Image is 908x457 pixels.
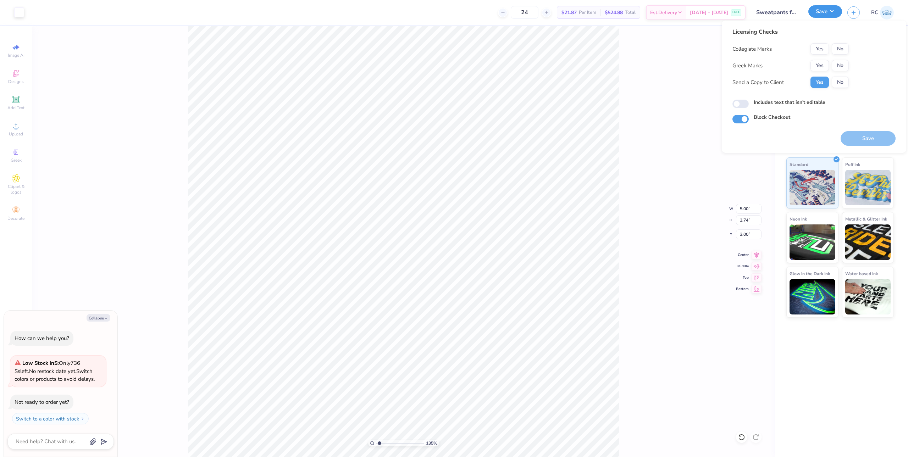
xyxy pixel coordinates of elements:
[15,399,69,406] div: Not ready to order yet?
[736,275,749,280] span: Top
[7,105,24,111] span: Add Text
[732,45,772,53] div: Collegiate Marks
[4,184,28,195] span: Clipart & logos
[845,161,860,168] span: Puff Ink
[832,77,849,88] button: No
[511,6,538,19] input: – –
[790,224,835,260] img: Neon Ink
[15,335,69,342] div: How can we help you?
[579,9,596,16] span: Per Item
[751,5,803,19] input: Untitled Design
[732,10,740,15] span: FREE
[871,9,878,17] span: RC
[845,170,891,205] img: Puff Ink
[15,360,95,383] span: Only 736 Ss left. Switch colors or products to avoid delays.
[808,5,842,18] button: Save
[8,52,24,58] span: Image AI
[732,28,849,36] div: Licensing Checks
[845,224,891,260] img: Metallic & Glitter Ink
[790,161,808,168] span: Standard
[880,6,894,19] img: Rio Cabojoc
[426,440,437,446] span: 135 %
[832,60,849,71] button: No
[832,43,849,55] button: No
[22,360,59,367] strong: Low Stock in S :
[810,77,829,88] button: Yes
[845,215,887,223] span: Metallic & Glitter Ink
[605,9,623,16] span: $524.88
[561,9,577,16] span: $21.87
[845,279,891,314] img: Water based Ink
[736,264,749,269] span: Middle
[736,286,749,291] span: Bottom
[790,215,807,223] span: Neon Ink
[650,9,677,16] span: Est. Delivery
[690,9,728,16] span: [DATE] - [DATE]
[754,99,825,106] label: Includes text that isn't editable
[736,252,749,257] span: Center
[29,368,76,375] span: No restock date yet.
[81,417,85,421] img: Switch to a color with stock
[810,43,829,55] button: Yes
[11,157,22,163] span: Greek
[790,270,830,277] span: Glow in the Dark Ink
[790,170,835,205] img: Standard
[845,270,878,277] span: Water based Ink
[8,79,24,84] span: Designs
[810,60,829,71] button: Yes
[871,6,894,19] a: RC
[9,131,23,137] span: Upload
[732,78,784,87] div: Send a Copy to Client
[625,9,636,16] span: Total
[87,314,110,322] button: Collapse
[732,62,763,70] div: Greek Marks
[790,279,835,314] img: Glow in the Dark Ink
[754,113,790,121] label: Block Checkout
[7,216,24,221] span: Decorate
[12,413,89,424] button: Switch to a color with stock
